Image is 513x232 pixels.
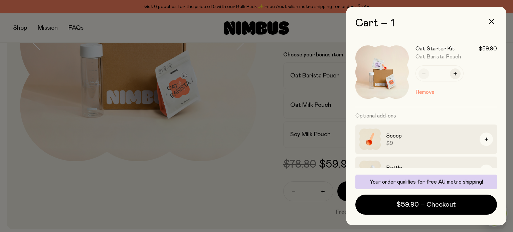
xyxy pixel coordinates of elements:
h3: Bottle [386,164,474,172]
h2: Cart – 1 [355,17,497,29]
span: Oat Barista Pouch [415,54,461,59]
span: $59.90 – Checkout [396,200,456,209]
h3: Optional add-ons [355,107,497,125]
span: $59.90 [479,45,497,52]
span: $9 [386,140,474,147]
h3: Oat Starter Kit [415,45,455,52]
button: $59.90 – Checkout [355,195,497,215]
h3: Scoop [386,132,474,140]
p: Your order qualifies for free AU metro shipping! [359,179,493,185]
button: Remove [415,88,435,96]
